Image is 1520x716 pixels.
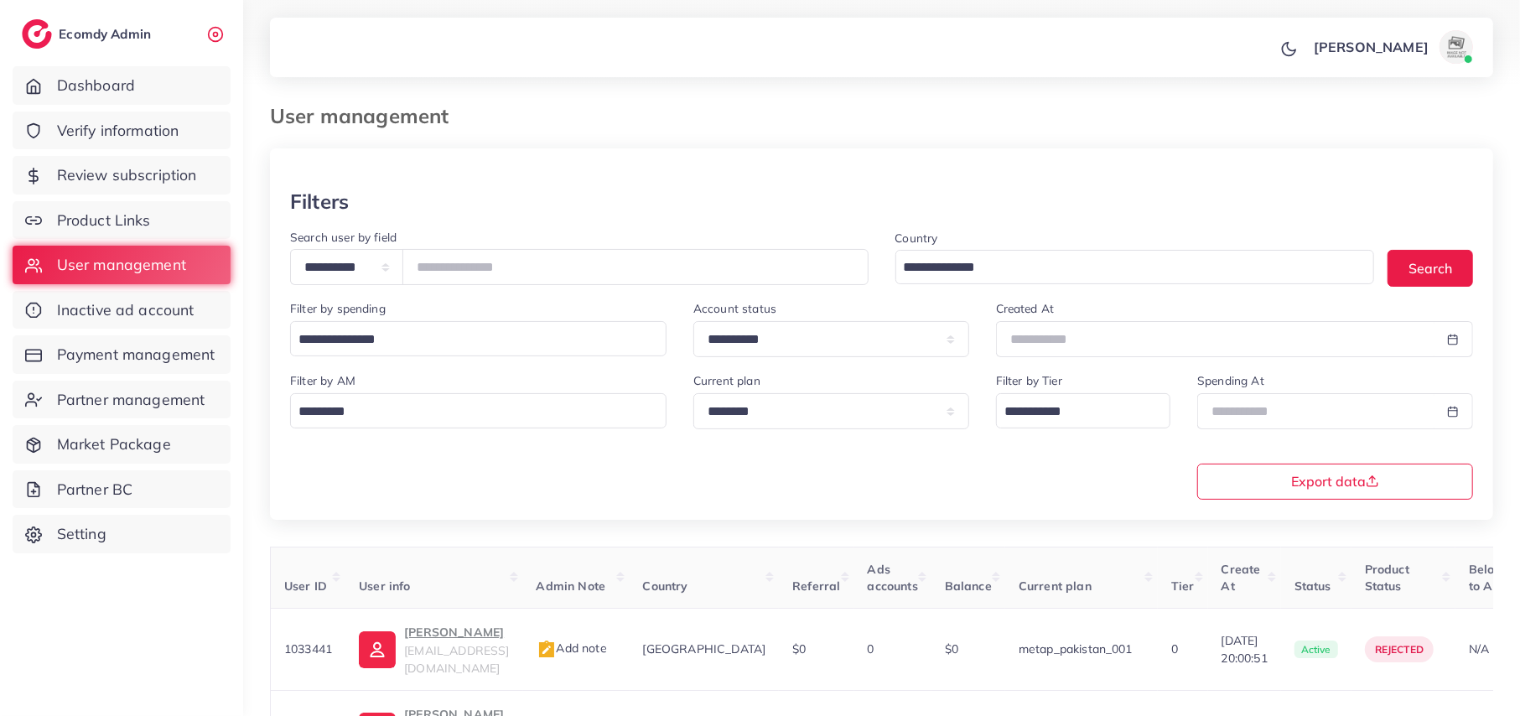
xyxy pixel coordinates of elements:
[290,321,667,356] div: Search for option
[693,300,776,317] label: Account status
[1294,579,1331,594] span: Status
[895,230,938,246] label: Country
[57,75,135,96] span: Dashboard
[898,255,1353,281] input: Search for option
[1375,643,1424,656] span: rejected
[1197,372,1264,389] label: Spending At
[1469,641,1489,656] span: N/A
[792,641,806,656] span: $0
[945,641,958,656] span: $0
[404,643,509,675] span: [EMAIL_ADDRESS][DOMAIN_NAME]
[996,393,1171,428] div: Search for option
[270,104,462,128] h3: User management
[290,300,386,317] label: Filter by spending
[996,372,1062,389] label: Filter by Tier
[13,470,231,509] a: Partner BC
[1019,641,1133,656] span: metap_pakistan_001
[792,579,840,594] span: Referral
[359,622,509,677] a: [PERSON_NAME][EMAIL_ADDRESS][DOMAIN_NAME]
[404,622,509,642] p: [PERSON_NAME]
[13,201,231,240] a: Product Links
[57,433,171,455] span: Market Package
[693,372,760,389] label: Current plan
[57,344,215,366] span: Payment management
[13,291,231,329] a: Inactive ad account
[13,381,231,419] a: Partner management
[359,579,410,594] span: User info
[13,66,231,105] a: Dashboard
[290,229,397,246] label: Search user by field
[13,515,231,553] a: Setting
[1365,562,1409,594] span: Product Status
[1197,464,1473,500] button: Export data
[1314,37,1429,57] p: [PERSON_NAME]
[293,327,645,353] input: Search for option
[996,300,1055,317] label: Created At
[13,335,231,374] a: Payment management
[22,19,52,49] img: logo
[999,399,1149,425] input: Search for option
[57,254,186,276] span: User management
[1019,579,1092,594] span: Current plan
[1305,30,1480,64] a: [PERSON_NAME]avatar
[13,156,231,195] a: Review subscription
[57,389,205,411] span: Partner management
[57,164,197,186] span: Review subscription
[57,120,179,142] span: Verify information
[13,112,231,150] a: Verify information
[1291,475,1379,488] span: Export data
[359,631,396,668] img: ic-user-info.36bf1079.svg
[57,299,195,321] span: Inactive ad account
[1171,641,1178,656] span: 0
[284,579,327,594] span: User ID
[537,641,607,656] span: Add note
[13,425,231,464] a: Market Package
[290,189,349,214] h3: Filters
[13,246,231,284] a: User management
[1222,632,1268,667] span: [DATE] 20:00:51
[868,562,918,594] span: Ads accounts
[868,641,874,656] span: 0
[1388,250,1473,286] button: Search
[57,523,106,545] span: Setting
[537,640,557,660] img: admin_note.cdd0b510.svg
[290,393,667,428] div: Search for option
[57,210,151,231] span: Product Links
[284,641,332,656] span: 1033441
[643,579,688,594] span: Country
[1440,30,1473,64] img: avatar
[643,641,766,656] span: [GEOGRAPHIC_DATA]
[59,26,155,42] h2: Ecomdy Admin
[537,579,606,594] span: Admin Note
[895,250,1375,284] div: Search for option
[1222,562,1261,594] span: Create At
[945,579,992,594] span: Balance
[22,19,155,49] a: logoEcomdy Admin
[57,479,133,501] span: Partner BC
[1294,641,1338,659] span: active
[293,399,645,425] input: Search for option
[290,372,355,389] label: Filter by AM
[1171,579,1195,594] span: Tier
[1469,562,1509,594] span: Belong to AM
